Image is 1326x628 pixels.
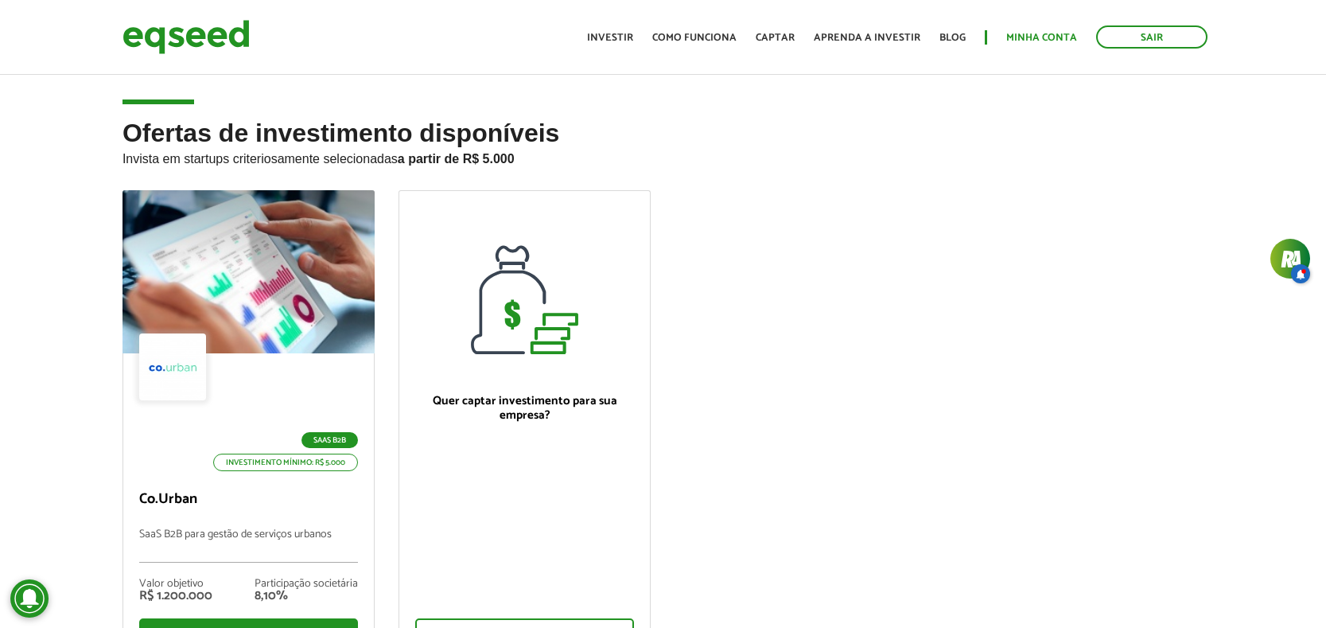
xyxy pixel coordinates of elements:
strong: a partir de R$ 5.000 [398,152,515,166]
p: SaaS B2B para gestão de serviços urbanos [139,529,358,563]
div: R$ 1.200.000 [139,590,212,603]
h2: Ofertas de investimento disponíveis [122,119,1204,190]
div: 8,10% [255,590,358,603]
p: Quer captar investimento para sua empresa? [415,394,634,423]
a: Blog [939,33,966,43]
a: Captar [756,33,795,43]
a: Minha conta [1006,33,1077,43]
a: Sair [1096,25,1207,49]
a: Investir [587,33,633,43]
a: Aprenda a investir [814,33,920,43]
p: SaaS B2B [301,432,358,448]
a: Como funciona [652,33,737,43]
p: Invista em startups criteriosamente selecionadas [122,147,1204,166]
img: EqSeed [122,16,250,58]
p: Co.Urban [139,491,358,509]
div: Valor objetivo [139,579,212,590]
div: Participação societária [255,579,358,590]
p: Investimento mínimo: R$ 5.000 [213,454,358,471]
